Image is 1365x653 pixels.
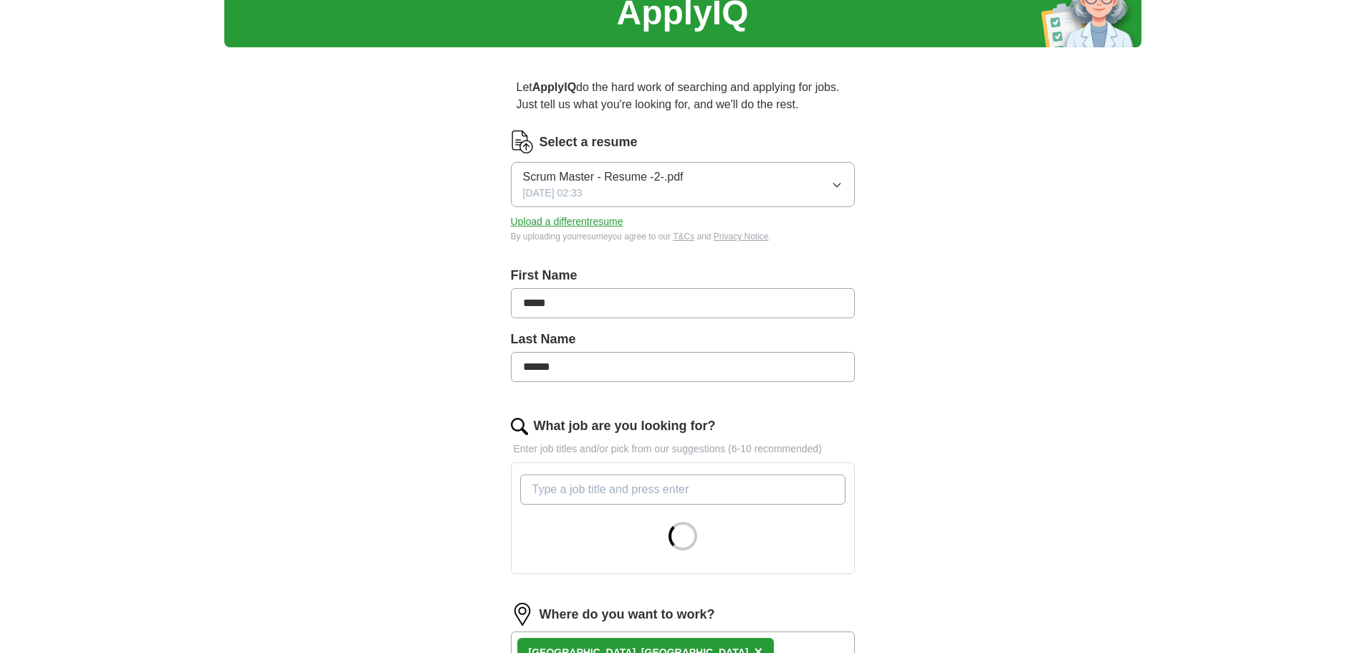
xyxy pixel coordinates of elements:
[511,603,534,626] img: location.png
[714,232,769,242] a: Privacy Notice
[511,442,855,457] p: Enter job titles and/or pick from our suggestions (6-10 recommended)
[534,416,716,436] label: What job are you looking for?
[511,266,855,285] label: First Name
[532,81,576,93] strong: ApplyIQ
[673,232,694,242] a: T&Cs
[511,418,528,435] img: search.png
[511,214,623,229] button: Upload a differentresume
[511,130,534,153] img: CV Icon
[511,73,855,119] p: Let do the hard work of searching and applying for jobs. Just tell us what you're looking for, an...
[540,133,638,152] label: Select a resume
[540,605,715,624] label: Where do you want to work?
[511,162,855,207] button: Scrum Master - Resume -2-.pdf[DATE] 02:33
[520,475,846,505] input: Type a job title and press enter
[511,230,855,243] div: By uploading your resume you agree to our and .
[523,168,684,186] span: Scrum Master - Resume -2-.pdf
[523,186,583,201] span: [DATE] 02:33
[511,330,855,349] label: Last Name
